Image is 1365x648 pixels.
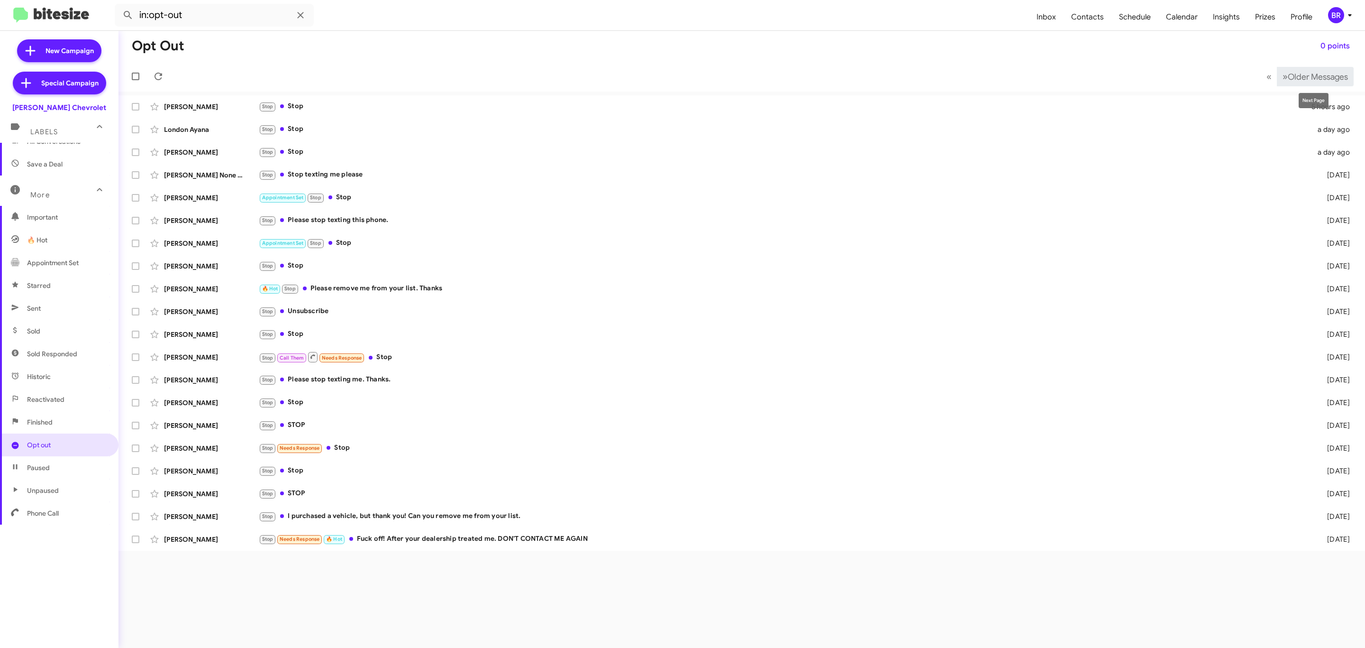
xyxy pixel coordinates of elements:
span: Stop [262,513,273,519]
a: Insights [1205,3,1247,31]
a: Profile [1283,3,1320,31]
div: [DATE] [1308,489,1357,499]
span: Stop [262,536,273,542]
span: Older Messages [1288,72,1348,82]
span: Call Them [280,355,304,361]
a: Inbox [1029,3,1064,31]
div: [DATE] [1308,512,1357,521]
div: I purchased a vehicle, but thank you! Can you remove me from your list. [259,511,1308,522]
span: Stop [262,491,273,497]
div: Stop [259,101,1308,112]
div: Stop [259,465,1308,476]
div: STOP [259,488,1308,499]
a: Schedule [1111,3,1158,31]
div: [PERSON_NAME] [164,261,259,271]
div: Fuck off! After your dealership treated me. DON'T CONTACT ME AGAIN [259,534,1308,545]
div: [PERSON_NAME] [164,330,259,339]
span: 🔥 Hot [326,536,342,542]
span: Labels [30,128,58,136]
div: [DATE] [1308,375,1357,385]
span: Phone Call [27,509,59,518]
div: [PERSON_NAME] [164,489,259,499]
div: [DATE] [1308,421,1357,430]
div: [PERSON_NAME] [164,444,259,453]
div: [DATE] [1308,330,1357,339]
button: BR [1320,7,1355,23]
div: [DATE] [1308,307,1357,316]
a: New Campaign [17,39,101,62]
span: Stop [262,172,273,178]
span: Stop [262,149,273,155]
div: [PERSON_NAME] [164,421,259,430]
div: Stop [259,260,1308,271]
div: [PERSON_NAME] [164,239,259,248]
button: 0 points [1313,37,1357,55]
span: Stop [284,286,296,292]
div: [PERSON_NAME] [164,193,259,203]
div: [DATE] [1308,170,1357,180]
div: Next Page [1299,93,1329,108]
div: Stop [259,329,1308,340]
span: Contacts [1064,3,1111,31]
div: Stop [259,192,1308,203]
div: [PERSON_NAME] [164,216,259,225]
span: Finished [27,417,53,427]
span: Stop [262,217,273,223]
div: BR [1328,7,1344,23]
span: 🔥 Hot [27,235,47,245]
span: Stop [262,103,273,110]
input: Search [115,4,314,27]
div: [DATE] [1308,284,1357,294]
span: Stop [262,468,273,474]
div: [DATE] [1308,352,1357,362]
div: [DATE] [1308,216,1357,225]
div: [PERSON_NAME] Chevrolet [12,103,106,112]
div: [PERSON_NAME] [164,398,259,407]
div: Stop [259,124,1308,135]
span: Historic [27,372,51,381]
div: Stop [259,147,1308,157]
div: [PERSON_NAME] [164,148,259,157]
span: Stop [262,355,273,361]
span: Sold Responded [27,349,77,359]
button: Next [1277,67,1354,86]
div: [PERSON_NAME] [164,512,259,521]
div: [DATE] [1308,239,1357,248]
div: Unsubscribe [259,306,1308,317]
span: Needs Response [322,355,362,361]
span: Stop [262,331,273,337]
div: a day ago [1308,125,1357,134]
h1: Opt Out [132,38,184,54]
div: [PERSON_NAME] [164,375,259,385]
button: Previous [1261,67,1277,86]
span: Needs Response [280,445,320,451]
div: Stop [259,443,1308,454]
nav: Page navigation example [1261,67,1354,86]
div: [DATE] [1308,444,1357,453]
a: Special Campaign [13,72,106,94]
div: Please remove me from your list. Thanks [259,283,1308,294]
span: Appointment Set [262,240,304,246]
span: Stop [262,422,273,428]
span: Stop [310,240,321,246]
span: More [30,191,50,199]
span: « [1266,71,1272,83]
div: Please stop texting me. Thanks. [259,374,1308,385]
span: Sent [27,304,41,313]
div: Please stop texting this phone. [259,215,1308,226]
span: Reactivated [27,395,64,404]
div: [PERSON_NAME] [164,352,259,362]
span: Important [27,213,108,222]
span: Unpaused [27,486,59,495]
span: Appointment Set [27,258,79,268]
div: Stop [259,351,1308,363]
span: 🔥 Hot [262,286,278,292]
div: [DATE] [1308,535,1357,544]
div: [PERSON_NAME] None Given [164,170,259,180]
div: [PERSON_NAME] [164,307,259,316]
a: Calendar [1158,3,1205,31]
div: [DATE] [1308,261,1357,271]
span: Special Campaign [41,78,99,88]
